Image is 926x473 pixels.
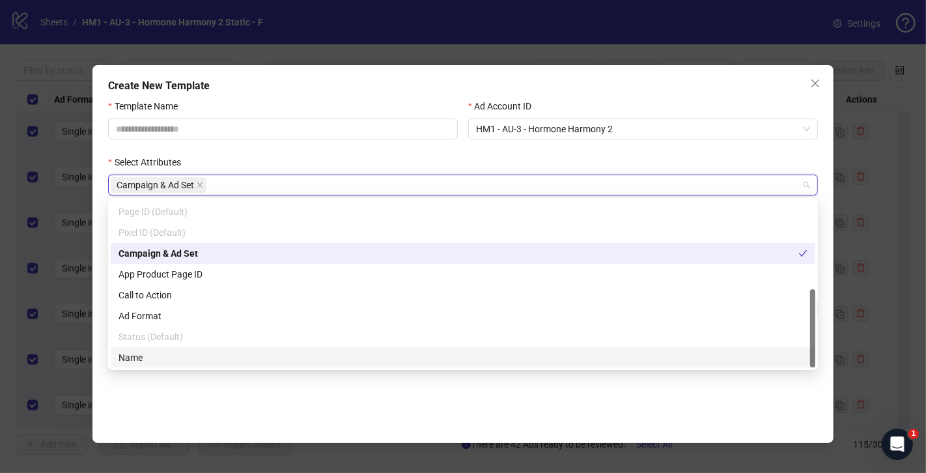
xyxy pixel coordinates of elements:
input: Template Name [108,119,458,139]
label: Select Attributes [108,155,189,169]
label: Ad Account ID [468,99,540,113]
div: App Product Page ID [111,264,815,285]
div: Pixel ID (Default) [119,225,807,240]
input: Select Attributes [209,177,212,193]
div: Create New Template [108,78,818,94]
div: App Product Page ID [119,267,807,281]
span: close [810,78,821,89]
span: Campaign & Ad Set [117,178,194,192]
span: HM1 - AU-3 - Hormone Harmony 2 [476,119,810,139]
div: Page ID (Default) [119,205,807,219]
div: Ad Format [119,309,807,323]
span: 1 [908,429,919,439]
button: Close [805,73,826,94]
span: close [197,182,203,188]
div: Page ID (Default) [111,201,815,222]
div: Campaign & Ad Set [119,246,798,261]
span: check [798,249,807,258]
span: Campaign & Ad Set [111,177,206,193]
div: Pixel ID (Default) [111,222,815,243]
div: Select attributes to include in this template. Attributes marked as 'Default' are set as default ... [108,195,818,210]
div: Ad Format [111,306,815,326]
div: Status (Default) [119,330,807,344]
iframe: Intercom live chat [882,429,913,460]
label: Template Name [108,99,186,113]
div: Call to Action [111,285,815,306]
div: Status (Default) [111,326,815,347]
div: Call to Action [119,288,807,302]
div: Name [119,351,807,365]
div: Name [111,347,815,368]
div: Campaign & Ad Set [111,243,815,264]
